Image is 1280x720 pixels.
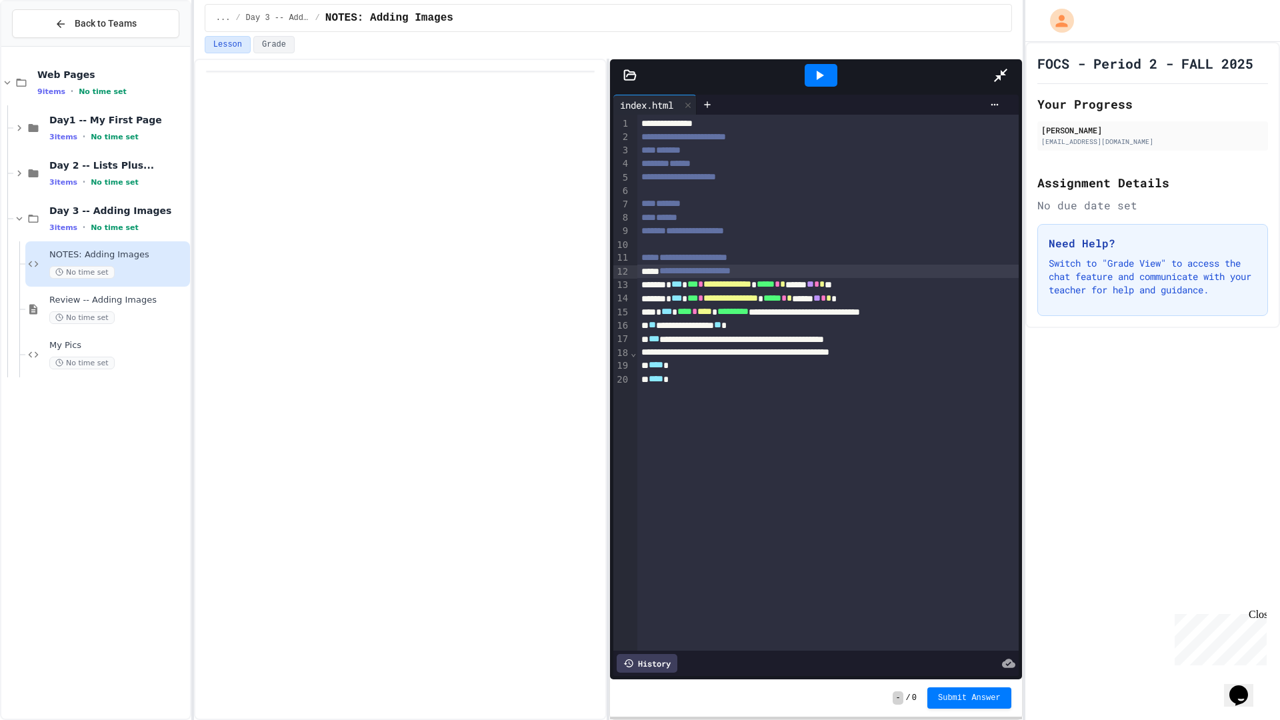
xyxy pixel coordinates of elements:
[912,693,917,703] span: 0
[216,13,231,23] span: ...
[613,373,630,387] div: 20
[49,178,77,187] span: 3 items
[906,693,911,703] span: /
[49,114,187,126] span: Day1 -- My First Page
[315,13,320,23] span: /
[613,95,697,115] div: index.html
[613,279,630,292] div: 13
[613,359,630,373] div: 19
[12,9,179,38] button: Back to Teams
[613,319,630,333] div: 16
[75,17,137,31] span: Back to Teams
[613,292,630,305] div: 14
[613,198,630,211] div: 7
[246,13,310,23] span: Day 3 -- Adding Images
[83,131,85,142] span: •
[49,340,187,351] span: My Pics
[1169,609,1267,665] iframe: chat widget
[235,13,240,23] span: /
[617,654,677,673] div: History
[83,177,85,187] span: •
[83,222,85,233] span: •
[37,87,65,96] span: 9 items
[49,295,187,306] span: Review -- Adding Images
[91,178,139,187] span: No time set
[1037,54,1253,73] h1: FOCS - Period 2 - FALL 2025
[613,225,630,238] div: 9
[1037,95,1268,113] h2: Your Progress
[49,249,187,261] span: NOTES: Adding Images
[613,131,630,144] div: 2
[205,36,251,53] button: Lesson
[49,159,187,171] span: Day 2 -- Lists Plus...
[1037,173,1268,192] h2: Assignment Details
[613,333,630,346] div: 17
[91,223,139,232] span: No time set
[613,265,630,279] div: 12
[893,691,903,705] span: -
[37,69,187,81] span: Web Pages
[1041,124,1264,136] div: [PERSON_NAME]
[49,357,115,369] span: No time set
[630,347,637,358] span: Fold line
[613,157,630,171] div: 4
[613,251,630,265] div: 11
[325,10,453,26] span: NOTES: Adding Images
[71,86,73,97] span: •
[79,87,127,96] span: No time set
[613,306,630,319] div: 15
[927,687,1011,709] button: Submit Answer
[613,98,680,112] div: index.html
[49,223,77,232] span: 3 items
[613,171,630,185] div: 5
[613,347,630,360] div: 18
[613,185,630,198] div: 6
[1224,667,1267,707] iframe: chat widget
[253,36,295,53] button: Grade
[1049,257,1257,297] p: Switch to "Grade View" to access the chat feature and communicate with your teacher for help and ...
[49,205,187,217] span: Day 3 -- Adding Images
[613,211,630,225] div: 8
[613,239,630,252] div: 10
[1049,235,1257,251] h3: Need Help?
[5,5,92,85] div: Chat with us now!Close
[1041,137,1264,147] div: [EMAIL_ADDRESS][DOMAIN_NAME]
[613,144,630,157] div: 3
[49,266,115,279] span: No time set
[613,117,630,131] div: 1
[1036,5,1077,36] div: My Account
[91,133,139,141] span: No time set
[49,311,115,324] span: No time set
[1037,197,1268,213] div: No due date set
[49,133,77,141] span: 3 items
[938,693,1001,703] span: Submit Answer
